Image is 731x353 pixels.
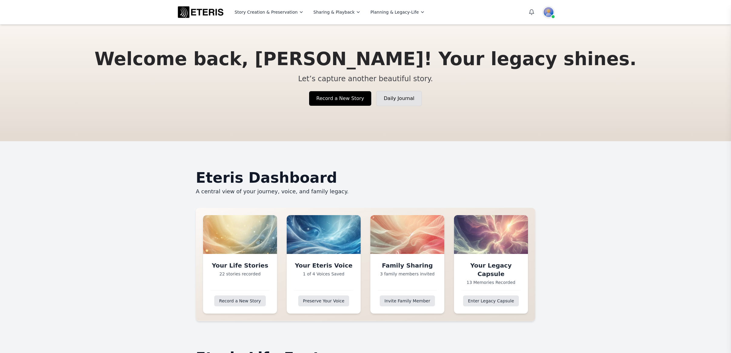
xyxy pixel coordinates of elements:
[378,271,437,277] p: 3 family members invited
[378,261,437,270] h3: Family Sharing
[203,215,277,254] img: Your Life Stories
[287,215,361,254] img: Your Eteris Voice
[370,215,444,254] img: Family Sharing
[526,6,538,18] button: Open notifications
[294,271,353,277] p: 1 of 4 Voices Saved
[461,261,521,278] h3: Your Legacy Capsule
[454,215,528,254] img: Your Legacy Capsule
[311,8,363,16] button: Sharing & Playback
[176,5,225,19] img: Eteris Life Logo
[368,8,427,16] button: Planning & Legacy-Life
[210,271,270,277] p: 22 stories recorded
[463,295,519,306] a: Enter Legacy Capsule
[95,50,636,68] h1: Welcome back, [PERSON_NAME]! Your legacy shines.
[542,6,555,18] img: User avatar
[309,91,372,106] a: Record a New Story
[210,261,270,270] h3: Your Life Stories
[376,91,422,106] a: Daily Journal
[461,279,521,285] p: 13 Memories Recorded
[264,74,467,84] p: Let’s capture another beautiful story.
[232,8,306,16] button: Story Creation & Preservation
[214,295,266,306] a: Record a New Story
[196,170,535,185] h2: Eteris Dashboard
[298,295,349,306] a: Preserve Your Voice
[294,261,353,270] h3: Your Eteris Voice
[380,295,435,306] a: Invite Family Member
[196,187,399,196] p: A central view of your journey, voice, and family legacy.
[176,5,225,19] a: Eteris Logo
